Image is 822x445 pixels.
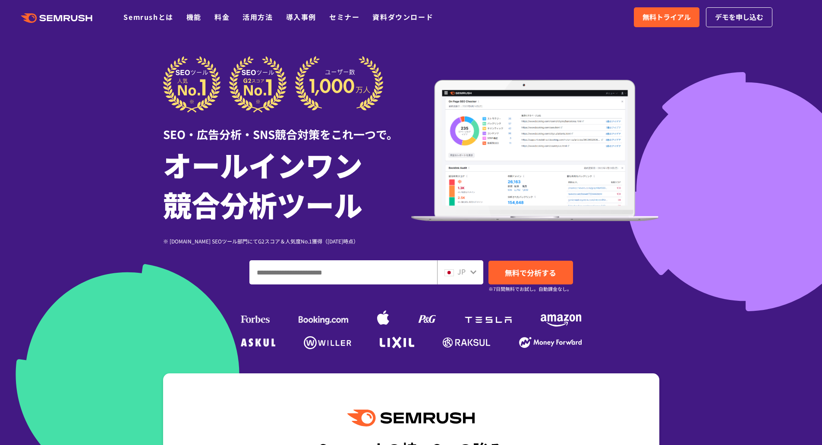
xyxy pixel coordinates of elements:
a: 無料トライアル [634,7,699,27]
a: Semrushとは [123,12,173,22]
a: デモを申し込む [706,7,772,27]
span: 無料で分析する [505,267,556,278]
div: ※ [DOMAIN_NAME] SEOツール部門にてG2スコア＆人気度No.1獲得（[DATE]時点） [163,237,411,245]
a: 活用方法 [243,12,273,22]
input: ドメイン、キーワードまたはURLを入力してください [250,261,437,284]
span: 無料トライアル [642,12,691,23]
h1: オールインワン 競合分析ツール [163,145,411,224]
a: 機能 [186,12,202,22]
span: JP [457,266,466,277]
div: SEO・広告分析・SNS競合対策をこれ一つで。 [163,113,411,142]
a: 料金 [214,12,230,22]
a: 資料ダウンロード [372,12,433,22]
span: デモを申し込む [715,12,763,23]
a: 無料で分析する [488,261,573,284]
small: ※7日間無料でお試し。自動課金なし。 [488,285,572,293]
img: Semrush [347,410,474,426]
a: セミナー [329,12,359,22]
a: 導入事例 [286,12,316,22]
